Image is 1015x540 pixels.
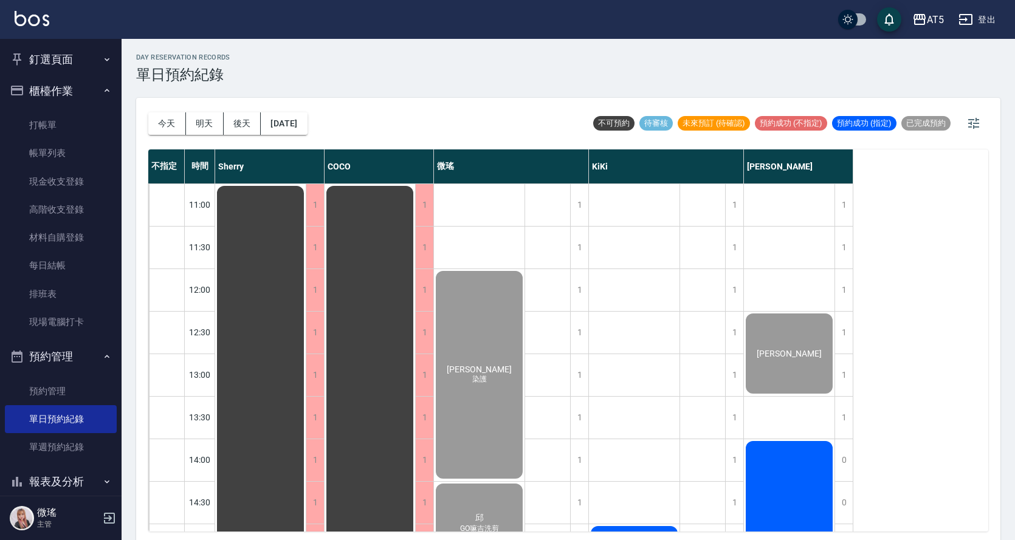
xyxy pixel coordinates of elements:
[306,439,324,481] div: 1
[744,149,853,183] div: [PERSON_NAME]
[5,433,117,461] a: 單週預約紀錄
[185,481,215,524] div: 14:30
[901,118,951,129] span: 已完成預約
[725,397,743,439] div: 1
[473,513,486,524] span: 邱
[306,184,324,226] div: 1
[306,269,324,311] div: 1
[5,111,117,139] a: 打帳單
[5,168,117,196] a: 現金收支登錄
[5,251,117,279] a: 每日結帳
[185,311,215,354] div: 12:30
[185,268,215,311] div: 12:00
[570,269,588,311] div: 1
[725,227,743,268] div: 1
[186,112,224,135] button: 明天
[434,149,589,183] div: 微瑤
[907,7,949,32] button: AT5
[15,11,49,26] img: Logo
[834,482,853,524] div: 0
[834,227,853,268] div: 1
[470,374,489,384] span: 染護
[834,354,853,396] div: 1
[832,118,896,129] span: 預約成功 (指定)
[927,12,944,27] div: AT5
[37,519,99,530] p: 主管
[185,439,215,481] div: 14:00
[185,396,215,439] div: 13:30
[325,149,434,183] div: COCO
[570,397,588,439] div: 1
[834,184,853,226] div: 1
[834,397,853,439] div: 1
[725,184,743,226] div: 1
[224,112,261,135] button: 後天
[415,227,433,268] div: 1
[5,196,117,224] a: 高階收支登錄
[5,308,117,336] a: 現場電腦打卡
[5,466,117,497] button: 報表及分析
[834,269,853,311] div: 1
[593,118,635,129] span: 不可預約
[185,183,215,226] div: 11:00
[148,112,186,135] button: 今天
[570,439,588,481] div: 1
[754,349,824,358] span: [PERSON_NAME]
[261,112,307,135] button: [DATE]
[5,405,117,433] a: 單日預約紀錄
[37,507,99,519] h5: 微瑤
[415,482,433,524] div: 1
[5,280,117,308] a: 排班表
[185,226,215,268] div: 11:30
[415,354,433,396] div: 1
[415,397,433,439] div: 1
[589,149,744,183] div: KiKi
[725,439,743,481] div: 1
[215,149,325,183] div: Sherry
[458,524,501,534] span: GO嘛吉洗剪
[725,269,743,311] div: 1
[306,354,324,396] div: 1
[570,227,588,268] div: 1
[877,7,901,32] button: save
[148,149,185,183] div: 不指定
[415,184,433,226] div: 1
[5,377,117,405] a: 預約管理
[306,482,324,524] div: 1
[570,354,588,396] div: 1
[5,224,117,251] a: 材料自購登錄
[185,354,215,396] div: 13:00
[415,269,433,311] div: 1
[639,118,673,129] span: 待審核
[570,312,588,354] div: 1
[725,482,743,524] div: 1
[5,139,117,167] a: 帳單列表
[570,184,588,226] div: 1
[678,118,750,129] span: 未來預訂 (待確認)
[755,118,827,129] span: 預約成功 (不指定)
[136,66,230,83] h3: 單日預約紀錄
[306,227,324,268] div: 1
[306,312,324,354] div: 1
[5,44,117,75] button: 釘選頁面
[834,439,853,481] div: 0
[725,312,743,354] div: 1
[954,9,1000,31] button: 登出
[570,482,588,524] div: 1
[725,354,743,396] div: 1
[5,75,117,107] button: 櫃檯作業
[444,364,514,374] span: [PERSON_NAME]
[415,439,433,481] div: 1
[415,312,433,354] div: 1
[834,312,853,354] div: 1
[306,397,324,439] div: 1
[136,53,230,61] h2: day Reservation records
[185,149,215,183] div: 時間
[5,341,117,372] button: 預約管理
[10,506,34,530] img: Person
